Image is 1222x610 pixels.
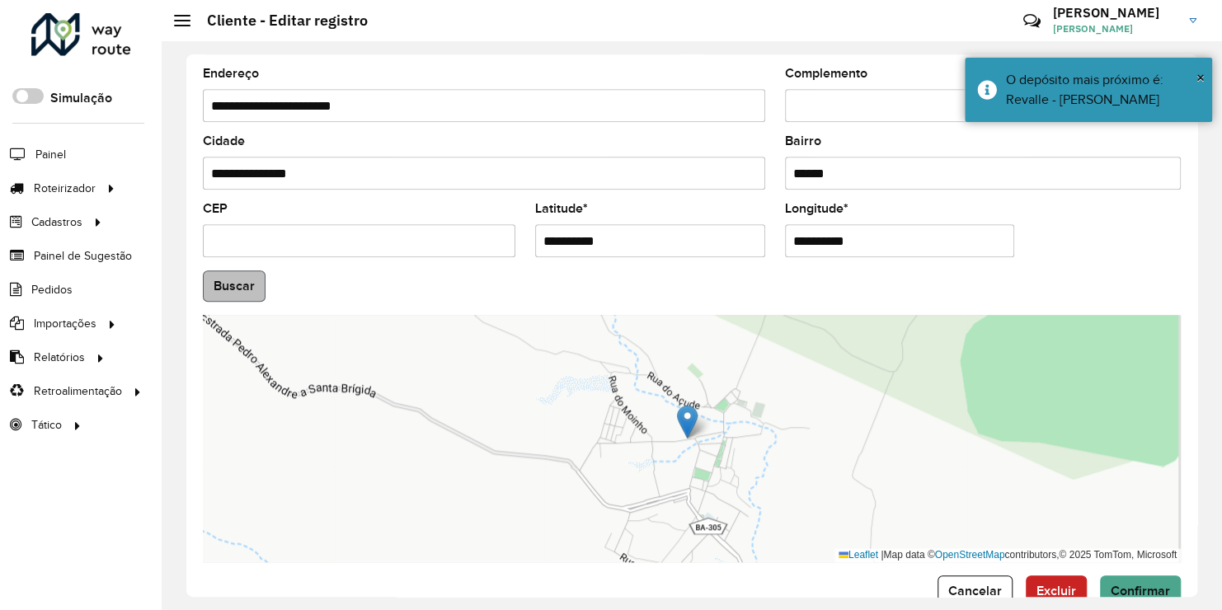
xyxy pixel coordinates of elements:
label: Cidade [203,131,245,151]
span: Relatórios [34,349,85,366]
label: CEP [203,199,228,218]
span: Tático [31,416,62,434]
span: Importações [34,315,96,332]
label: Latitude [535,199,588,218]
span: Painel [35,146,66,163]
span: Painel de Sugestão [34,247,132,265]
span: [PERSON_NAME] [1053,21,1177,36]
label: Complemento [785,63,867,83]
span: Pedidos [31,281,73,298]
span: Excluir [1036,584,1076,598]
h3: [PERSON_NAME] [1053,5,1177,21]
button: Confirmar [1100,575,1181,607]
button: Cancelar [938,575,1013,607]
button: Close [1196,65,1205,90]
button: Buscar [203,270,266,302]
span: Retroalimentação [34,382,122,400]
label: Endereço [203,63,259,83]
label: Bairro [785,131,821,151]
img: Marker [677,405,698,439]
button: Excluir [1026,575,1087,607]
span: | [881,549,883,561]
span: Confirmar [1111,584,1170,598]
h2: Cliente - Editar registro [190,12,368,30]
a: OpenStreetMap [935,549,1005,561]
div: Map data © contributors,© 2025 TomTom, Microsoft [834,548,1181,562]
a: Leaflet [839,549,878,561]
a: Contato Rápido [1013,3,1049,39]
div: O depósito mais próximo é: Revalle - [PERSON_NAME] [1006,70,1200,110]
label: Simulação [50,88,112,108]
span: Cancelar [948,584,1002,598]
span: Cadastros [31,213,82,231]
span: × [1196,68,1205,87]
label: Longitude [785,199,848,218]
span: Roteirizador [34,180,96,197]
